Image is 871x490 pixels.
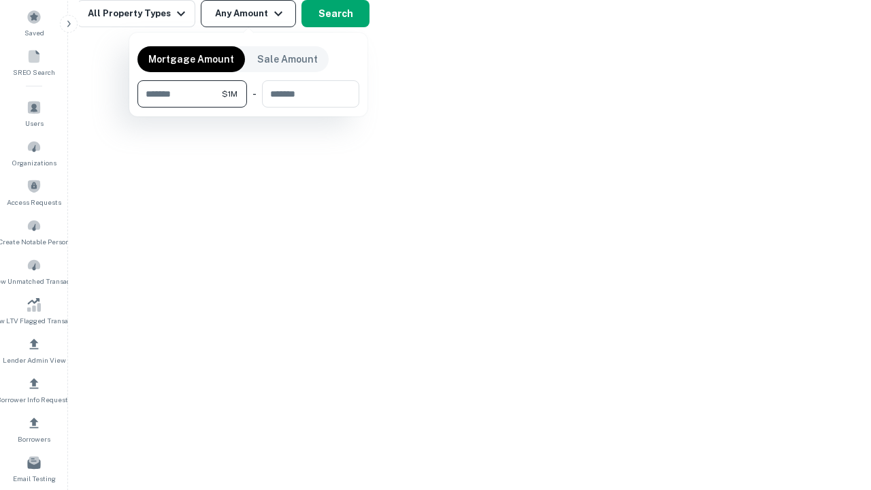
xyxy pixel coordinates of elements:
[252,80,257,108] div: -
[222,88,237,100] span: $1M
[803,381,871,446] iframe: Chat Widget
[257,52,318,67] p: Sale Amount
[148,52,234,67] p: Mortgage Amount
